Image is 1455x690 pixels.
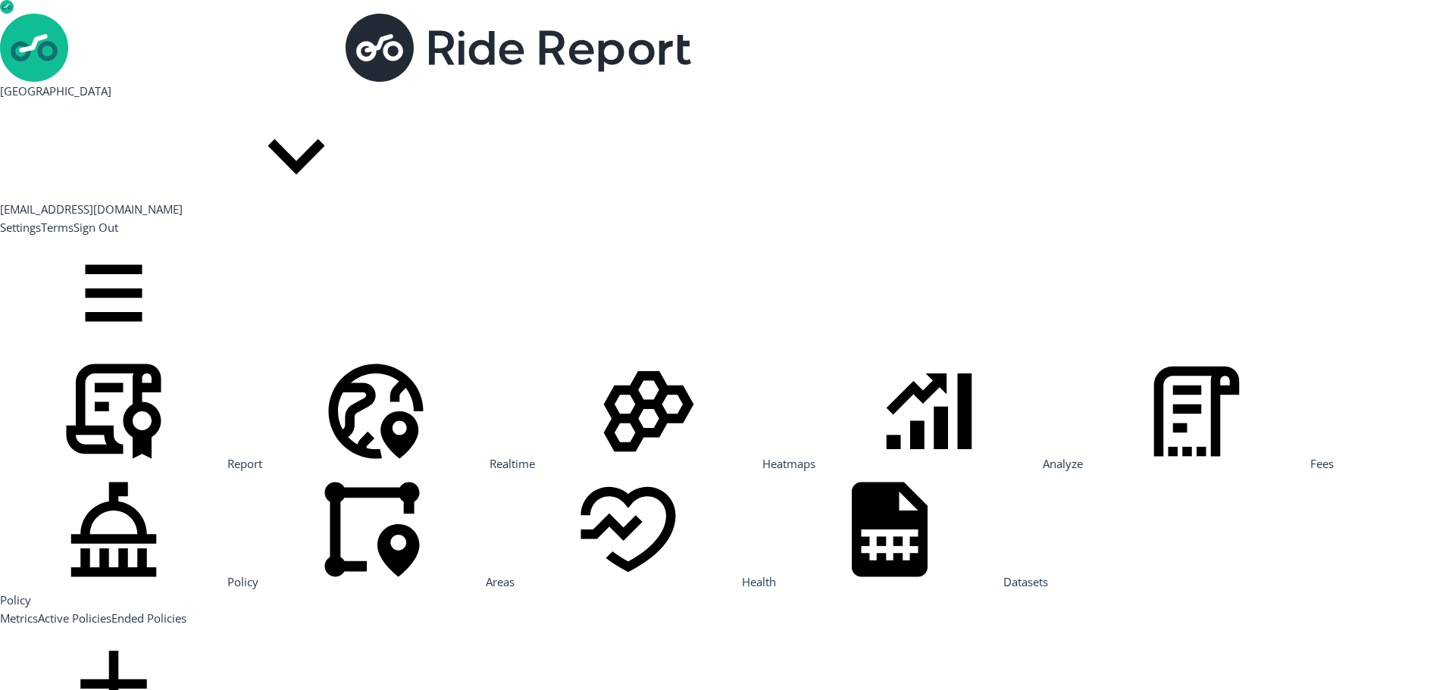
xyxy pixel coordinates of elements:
a: Datasets [776,574,1048,589]
a: Health [515,574,776,589]
a: Areas [258,574,515,589]
a: Active Policies [38,610,111,626]
img: Ride Report [346,14,691,82]
a: Realtime [262,456,535,471]
button: Sign Out [74,218,118,236]
a: Heatmaps [535,456,815,471]
a: Fees [1083,456,1334,471]
a: Terms [41,220,74,235]
a: Analyze [815,456,1083,471]
a: Ended Policies [111,610,186,626]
